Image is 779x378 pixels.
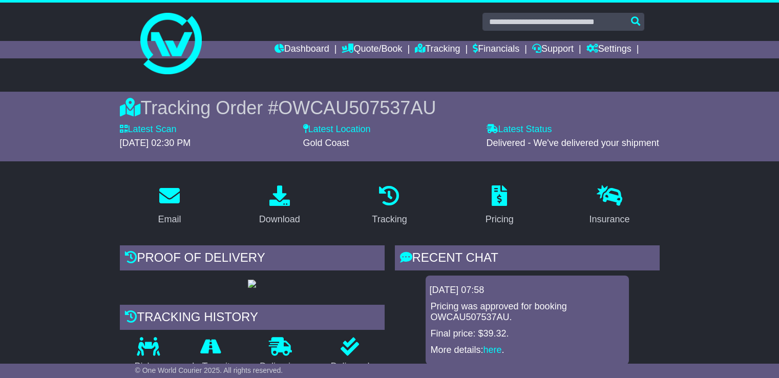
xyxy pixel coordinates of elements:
div: Download [259,213,300,226]
div: [DATE] 07:58 [430,285,625,296]
div: Tracking [372,213,407,226]
p: Pricing was approved for booking OWCAU507537AU. [431,301,624,323]
a: Email [151,182,187,230]
div: Proof of Delivery [120,245,385,273]
p: More details: . [431,345,624,356]
a: Quote/Book [342,41,402,58]
a: Settings [586,41,631,58]
label: Latest Status [487,124,552,135]
p: Final price: $39.32. [431,328,624,340]
p: Pickup [120,361,177,372]
a: Insurance [583,182,637,230]
label: Latest Location [303,124,371,135]
div: Insurance [589,213,630,226]
div: Tracking Order # [120,97,660,119]
a: Download [252,182,307,230]
div: Email [158,213,181,226]
p: Delivering [245,361,315,372]
span: © One World Courier 2025. All rights reserved. [135,366,283,374]
a: here [483,345,502,355]
label: Latest Scan [120,124,177,135]
span: OWCAU507537AU [278,97,436,118]
a: Tracking [365,182,413,230]
a: Financials [473,41,519,58]
span: [DATE] 02:30 PM [120,138,191,148]
p: In Transit [177,361,245,372]
a: Pricing [479,182,520,230]
div: RECENT CHAT [395,245,660,273]
img: GetPodImage [248,280,256,288]
div: Tracking history [120,305,385,332]
div: Pricing [486,213,514,226]
a: Tracking [415,41,460,58]
p: Delivered [315,361,384,372]
span: Delivered - We've delivered your shipment [487,138,659,148]
span: Gold Coast [303,138,349,148]
a: Support [532,41,574,58]
a: Dashboard [275,41,329,58]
